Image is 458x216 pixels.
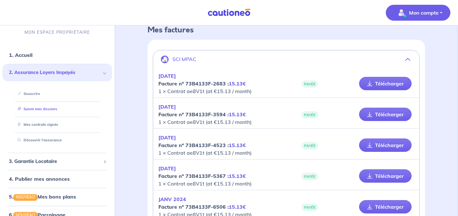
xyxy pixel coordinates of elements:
[359,77,412,90] a: Télécharger
[158,80,246,87] strong: Facture nº 73B4133F-2683 :
[158,173,246,179] strong: Facture nº 73B4133F-5367 :
[158,204,246,210] strong: Facture nº 73B4133F-6506 :
[10,135,104,145] div: Découvrir l'assurance
[10,89,104,99] div: Souscrire
[158,165,176,172] em: [DATE]
[9,193,76,200] a: 5.NOUVEAUMes bons plans
[229,80,246,87] em: 15.13€
[302,142,318,149] span: PAYÉE
[15,122,58,127] a: Mes contrats signés
[359,200,412,213] a: Télécharger
[359,138,412,152] a: Télécharger
[205,9,253,17] img: Cautioneo
[158,111,246,118] strong: Facture nº 73B4133F-3594 :
[158,134,176,141] em: [DATE]
[409,9,439,17] p: Mon compte
[158,72,286,95] p: 1 × Contrat ae8V1t (at €15.13 / month)
[359,108,412,121] a: Télécharger
[15,138,62,142] a: Découvrir l'assurance
[396,8,406,18] img: illu_account_valid_menu.svg
[153,52,419,67] button: SCI MPAC
[10,104,104,114] div: Suivre mes dossiers
[229,142,246,148] em: 15.13€
[158,134,286,157] p: 1 × Contrat ae8V1t (at €15.13 / month)
[3,64,112,81] div: 2. Assurance Loyers Impayés
[158,104,176,110] em: [DATE]
[158,142,246,148] strong: Facture nº 73B4133F-4523 :
[9,52,32,58] a: 1. Accueil
[302,80,318,88] span: PAYÉE
[158,165,286,187] p: 1 × Contrat ae8V1t (at €15.13 / month)
[10,119,104,130] div: Mes contrats signés
[148,25,425,35] h4: Mes factures
[158,196,186,202] em: JANV 2024
[229,111,246,118] em: 15.13€
[302,204,318,211] span: PAYÉE
[15,107,57,111] a: Suivre mes dossiers
[9,176,70,182] a: 4. Publier mes annonces
[9,158,101,165] span: 3. Garantie Locataire
[172,56,196,62] p: SCI MPAC
[3,190,112,203] div: 5.NOUVEAUMes bons plans
[359,169,412,183] a: Télécharger
[3,172,112,185] div: 4. Publier mes annonces
[3,49,112,61] div: 1. Accueil
[229,173,246,179] em: 15.13€
[158,73,176,79] em: [DATE]
[302,111,318,118] span: PAYÉE
[9,69,101,76] span: 2. Assurance Loyers Impayés
[24,29,90,35] p: MON ESPACE PROPRIÉTAIRE
[302,173,318,180] span: PAYÉE
[158,103,286,126] p: 1 × Contrat ae8V1t (at €15.13 / month)
[15,91,40,96] a: Souscrire
[229,204,246,210] em: 15.13€
[3,155,112,168] div: 3. Garantie Locataire
[386,5,450,21] button: illu_account_valid_menu.svgMon compte
[161,56,169,63] img: illu_company.svg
